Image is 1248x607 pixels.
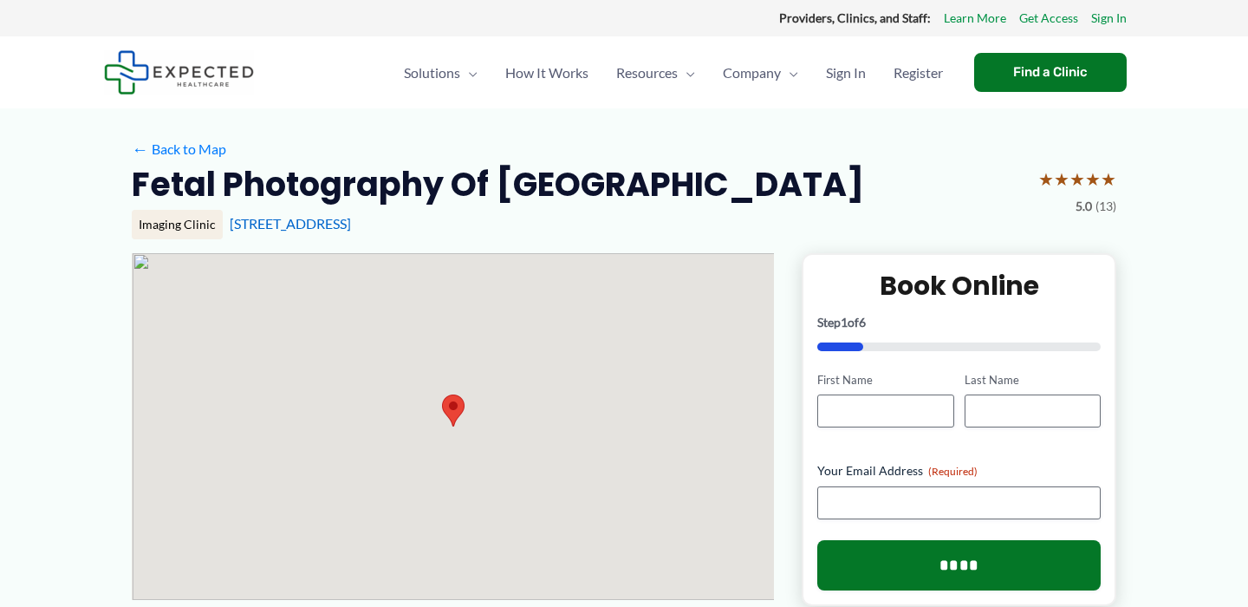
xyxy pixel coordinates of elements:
[616,42,678,103] span: Resources
[1091,7,1127,29] a: Sign In
[817,372,953,388] label: First Name
[132,136,226,162] a: ←Back to Map
[505,42,588,103] span: How It Works
[678,42,695,103] span: Menu Toggle
[709,42,812,103] a: CompanyMenu Toggle
[944,7,1006,29] a: Learn More
[841,315,848,330] span: 1
[104,50,254,95] img: Expected Healthcare Logo - side, dark font, small
[779,10,931,25] strong: Providers, Clinics, and Staff:
[230,215,351,232] a: [STREET_ADDRESS]
[723,42,781,103] span: Company
[812,42,880,103] a: Sign In
[826,42,866,103] span: Sign In
[928,465,978,478] span: (Required)
[1038,163,1054,195] span: ★
[781,42,798,103] span: Menu Toggle
[1101,163,1116,195] span: ★
[132,163,864,206] h2: Fetal Photography Of [GEOGRAPHIC_DATA]
[491,42,602,103] a: How It Works
[1019,7,1078,29] a: Get Access
[974,53,1127,92] a: Find a Clinic
[1085,163,1101,195] span: ★
[132,140,148,157] span: ←
[817,269,1101,303] h2: Book Online
[390,42,491,103] a: SolutionsMenu Toggle
[132,210,223,239] div: Imaging Clinic
[602,42,709,103] a: ResourcesMenu Toggle
[894,42,943,103] span: Register
[1076,195,1092,218] span: 5.0
[817,317,1101,329] p: Step of
[965,372,1101,388] label: Last Name
[1054,163,1069,195] span: ★
[859,315,866,330] span: 6
[390,42,957,103] nav: Primary Site Navigation
[460,42,478,103] span: Menu Toggle
[880,42,957,103] a: Register
[1095,195,1116,218] span: (13)
[404,42,460,103] span: Solutions
[1069,163,1085,195] span: ★
[817,462,1101,480] label: Your Email Address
